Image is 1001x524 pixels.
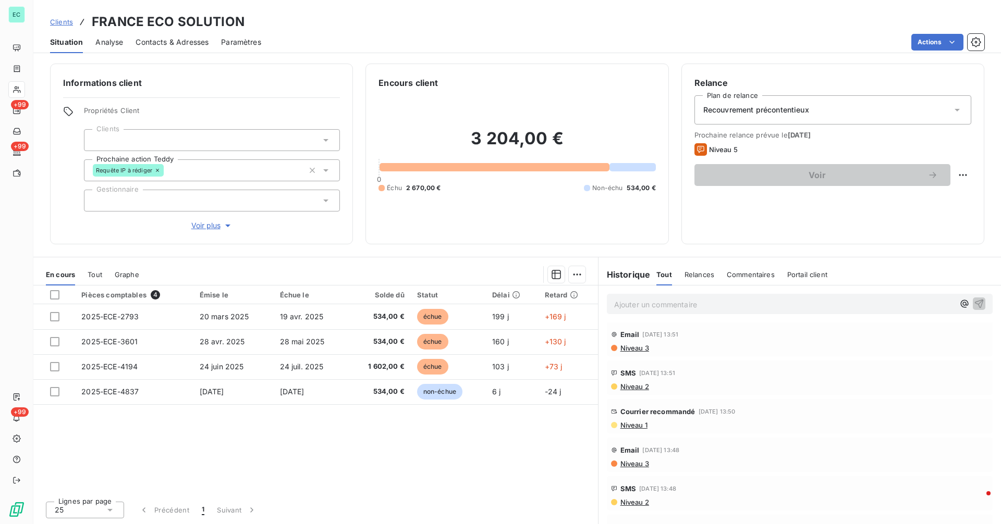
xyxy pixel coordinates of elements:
span: échue [417,309,448,325]
span: échue [417,359,448,375]
span: Relances [685,270,714,279]
button: Actions [911,34,963,51]
h6: Historique [599,268,651,281]
span: -24 j [545,387,561,396]
span: 2025-ECE-2793 [81,312,139,321]
span: [DATE] [200,387,224,396]
span: SMS [620,369,636,377]
input: Ajouter une valeur [93,135,101,145]
button: Précédent [132,499,196,521]
span: 103 j [492,362,509,371]
span: Niveau 2 [619,382,649,391]
span: Email [620,446,640,454]
iframe: Intercom live chat [966,489,991,514]
span: 19 avr. 2025 [280,312,324,321]
span: 24 juil. 2025 [280,362,324,371]
span: Graphe [115,270,139,279]
div: EC [8,6,25,23]
span: Propriétés Client [84,106,340,121]
a: Clients [50,17,73,27]
span: [DATE] 13:50 [699,408,736,415]
span: Niveau 1 [619,421,648,429]
span: +99 [11,142,29,151]
span: +99 [11,100,29,109]
span: Requête IP à rédiger [96,167,152,173]
span: 160 j [492,337,509,346]
div: Délai [492,291,532,299]
span: 199 j [492,312,509,321]
span: En cours [46,270,75,279]
button: Voir [694,164,950,186]
span: 25 [55,505,64,515]
div: Statut [417,291,480,299]
span: échue [417,334,448,350]
span: 1 602,00 € [354,361,405,372]
span: Clients [50,18,73,26]
span: Courrier recommandé [620,407,695,416]
span: [DATE] [788,131,811,139]
div: Échue le [280,291,341,299]
span: Voir plus [191,220,233,231]
div: Émise le [200,291,267,299]
span: 28 avr. 2025 [200,337,245,346]
span: 534,00 € [354,311,405,322]
span: 2025-ECE-4194 [81,362,138,371]
span: 28 mai 2025 [280,337,325,346]
span: Contacts & Adresses [136,37,209,47]
span: 2 670,00 € [406,183,441,193]
img: Logo LeanPay [8,501,25,518]
span: +73 j [545,362,563,371]
h6: Encours client [379,77,438,89]
span: +169 j [545,312,566,321]
span: Tout [88,270,102,279]
input: Ajouter une valeur [164,166,172,175]
span: 20 mars 2025 [200,312,249,321]
span: Niveau 3 [619,459,649,468]
div: Pièces comptables [81,290,187,300]
span: Échu [387,183,402,193]
span: 2025-ECE-4837 [81,387,139,396]
div: Retard [545,291,592,299]
span: SMS [620,484,636,493]
span: Voir [707,171,927,179]
span: 534,00 € [354,386,405,397]
h3: FRANCE ECO SOLUTION [92,13,245,31]
span: [DATE] 13:48 [639,485,676,492]
h6: Informations client [63,77,340,89]
h2: 3 204,00 € [379,128,655,159]
span: +130 j [545,337,566,346]
span: non-échue [417,384,462,400]
span: [DATE] [280,387,304,396]
span: [DATE] 13:51 [639,370,675,376]
span: 534,00 € [354,336,405,347]
span: Non-échu [592,183,622,193]
span: [DATE] 13:48 [642,447,679,453]
span: 24 juin 2025 [200,362,244,371]
span: 0 [377,175,381,183]
span: Niveau 2 [619,498,649,506]
span: Niveau 3 [619,344,649,352]
button: Voir plus [84,220,340,231]
span: 2025-ECE-3601 [81,337,138,346]
span: Situation [50,37,83,47]
span: 1 [202,505,204,515]
span: 4 [151,290,160,300]
button: 1 [196,499,211,521]
input: Ajouter une valeur [93,196,101,205]
span: +99 [11,407,29,417]
h6: Relance [694,77,971,89]
span: 6 j [492,387,500,396]
span: Portail client [787,270,827,279]
span: Niveau 5 [709,145,738,154]
span: [DATE] 13:51 [642,331,678,338]
button: Suivant [211,499,263,521]
span: 534,00 € [627,183,655,193]
span: Tout [656,270,672,279]
span: Email [620,330,640,339]
span: Prochaine relance prévue le [694,131,971,139]
span: Commentaires [727,270,775,279]
span: Recouvrement précontentieux [703,105,809,115]
div: Solde dû [354,291,405,299]
span: Paramètres [221,37,261,47]
span: Analyse [95,37,123,47]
